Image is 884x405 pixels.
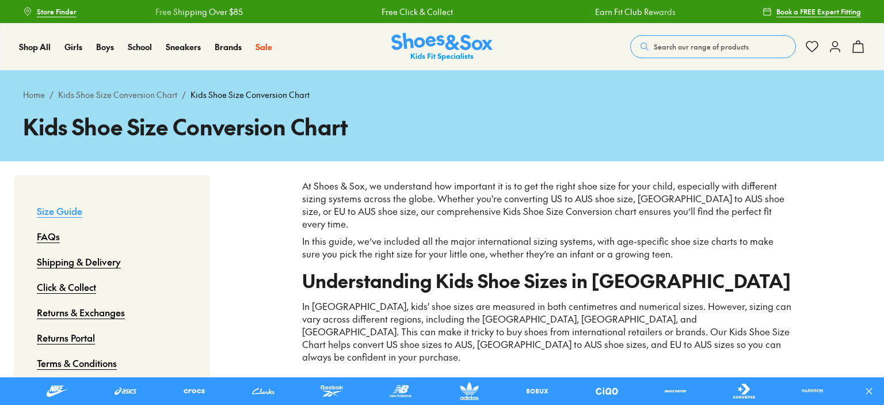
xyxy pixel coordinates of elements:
[37,300,125,325] a: Returns & Exchanges
[654,41,749,52] span: Search our range of products
[37,274,96,300] a: Click & Collect
[64,41,82,53] a: Girls
[19,41,51,52] span: Shop All
[37,198,82,224] a: Size Guide
[302,180,792,230] p: At Shoes & Sox, we understand how important it is to get the right shoe size for your child, espe...
[382,6,453,18] a: Free Click & Collect
[776,6,861,17] span: Book a FREE Expert Fitting
[23,89,45,101] a: Home
[215,41,242,53] a: Brands
[166,41,201,53] a: Sneakers
[23,110,861,143] h1: Kids Shoe Size Conversion Chart
[37,6,77,17] span: Store Finder
[190,89,310,101] span: Kids Shoe Size Conversion Chart
[630,35,796,58] button: Search our range of products
[256,41,272,53] a: Sale
[37,350,117,376] a: Terms & Conditions
[215,41,242,52] span: Brands
[19,41,51,53] a: Shop All
[64,41,82,52] span: Girls
[391,33,493,61] a: Shoes & Sox
[23,89,861,101] div: / /
[37,376,94,401] a: Privacy Policy
[96,41,114,53] a: Boys
[96,41,114,52] span: Boys
[391,33,493,61] img: SNS_Logo_Responsive.svg
[256,41,272,52] span: Sale
[128,41,152,52] span: School
[37,325,95,350] a: Returns Portal
[166,41,201,52] span: Sneakers
[58,89,177,101] a: Kids Shoe Size Conversion Chart
[302,300,792,364] p: In [GEOGRAPHIC_DATA], kids' shoe sizes are measured in both centimetres and numerical sizes. Howe...
[595,6,676,18] a: Earn Fit Club Rewards
[763,1,861,22] a: Book a FREE Expert Fitting
[302,274,792,287] h2: Understanding Kids Shoe Sizes in [GEOGRAPHIC_DATA]
[37,224,60,249] a: FAQs
[23,1,77,22] a: Store Finder
[37,249,121,274] a: Shipping & Delivery
[302,235,792,260] p: In this guide, we’ve included all the major international sizing systems, with age-specific shoe ...
[128,41,152,53] a: School
[155,6,243,18] a: Free Shipping Over $85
